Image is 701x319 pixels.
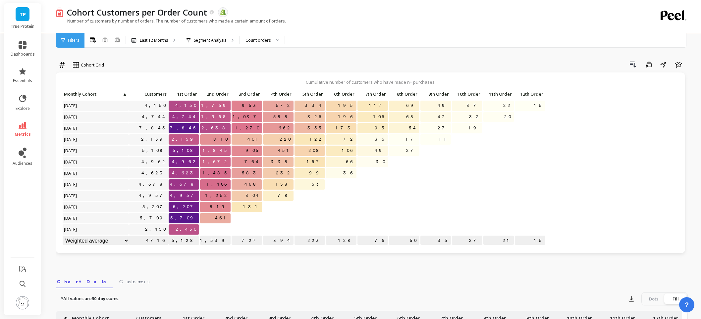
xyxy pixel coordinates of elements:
[515,89,545,99] p: 12th Order
[263,89,294,100] div: Toggle SortBy
[170,134,199,144] span: 2,159
[467,123,482,133] span: 19
[245,37,271,43] div: Count orders
[306,112,325,122] span: 326
[63,179,79,189] span: [DATE]
[310,179,325,189] span: 53
[174,101,199,111] span: 4,150
[326,89,356,99] p: 6th Order
[140,134,169,144] a: 2,159
[483,236,514,246] p: 21
[57,278,111,285] span: Chart Data
[326,236,356,246] p: 128
[138,123,169,133] a: 7,845
[342,134,356,144] span: 72
[63,134,79,144] span: [DATE]
[231,89,263,100] div: Toggle SortBy
[241,168,262,178] span: 583
[241,101,262,111] span: 953
[232,112,262,122] span: 1,037
[243,179,262,189] span: 468
[140,168,169,178] a: 4,623
[326,89,357,100] div: Toggle SortBy
[465,101,482,111] span: 37
[296,91,323,97] span: 5th Order
[232,236,262,246] p: 727
[275,168,294,178] span: 232
[170,91,197,97] span: 1st Order
[13,78,32,83] span: essentials
[272,112,294,122] span: 588
[276,191,294,201] span: 78
[243,157,262,167] span: 764
[62,79,678,85] p: Cumulative number of customers who have made n+ purchases
[327,91,354,97] span: 6th Order
[357,89,388,99] p: 7th Order
[15,132,31,137] span: metrics
[233,91,260,97] span: 3rd Order
[214,213,231,223] span: 461
[533,101,545,111] span: 15
[372,112,388,122] span: 106
[305,157,325,167] span: 157
[665,294,686,304] div: Fill
[140,112,169,122] a: 4,744
[137,179,169,189] a: 4,678
[141,146,169,156] a: 5,108
[205,179,231,189] span: 1,406
[11,24,35,29] p: True Protein
[342,168,356,178] span: 36
[171,112,199,122] span: 4,744
[420,89,452,100] div: Toggle SortBy
[359,91,386,97] span: 7th Order
[141,202,169,212] a: 5,207
[453,91,480,97] span: 10th Order
[143,101,169,111] a: 4,150
[407,123,419,133] span: 54
[502,101,514,111] span: 22
[263,89,294,99] p: 4th Order
[169,123,199,133] span: 7,845
[172,202,199,212] span: 5,207
[56,18,286,24] p: Number of customers by number of orders. The number of customers who made a certain amount of ord...
[306,123,325,133] span: 355
[171,157,199,167] span: 4,962
[56,7,64,17] img: header icon
[144,224,169,234] a: 2,450
[129,89,160,100] div: Toggle SortBy
[390,91,417,97] span: 8th Order
[129,89,169,99] p: Customers
[436,123,451,133] span: 27
[269,157,294,167] span: 338
[515,236,545,246] p: 15
[194,38,226,43] p: Segment Analysis
[295,89,325,99] p: 5th Order
[341,146,356,156] span: 106
[129,236,169,246] p: 4716
[374,157,388,167] span: 30
[204,191,231,201] span: 1,252
[200,89,231,99] p: 2nd Order
[468,112,482,122] span: 32
[122,91,127,97] span: ▲
[171,168,199,178] span: 4,623
[643,294,665,304] div: Dots
[63,112,79,122] span: [DATE]
[303,101,325,111] span: 334
[220,9,226,15] img: api.shopify.svg
[373,134,388,144] span: 36
[246,134,262,144] span: 401
[200,101,232,111] span: 1,759
[438,134,451,144] span: 11
[119,278,149,285] span: Customers
[422,91,449,97] span: 9th Order
[337,112,356,122] span: 196
[201,91,229,97] span: 2nd Order
[63,89,129,99] p: Monthly Cohort
[169,89,199,99] p: 1st Order
[137,191,169,201] a: 4,957
[334,123,356,133] span: 173
[63,146,79,156] span: [DATE]
[357,89,389,100] div: Toggle SortBy
[242,202,262,212] span: 131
